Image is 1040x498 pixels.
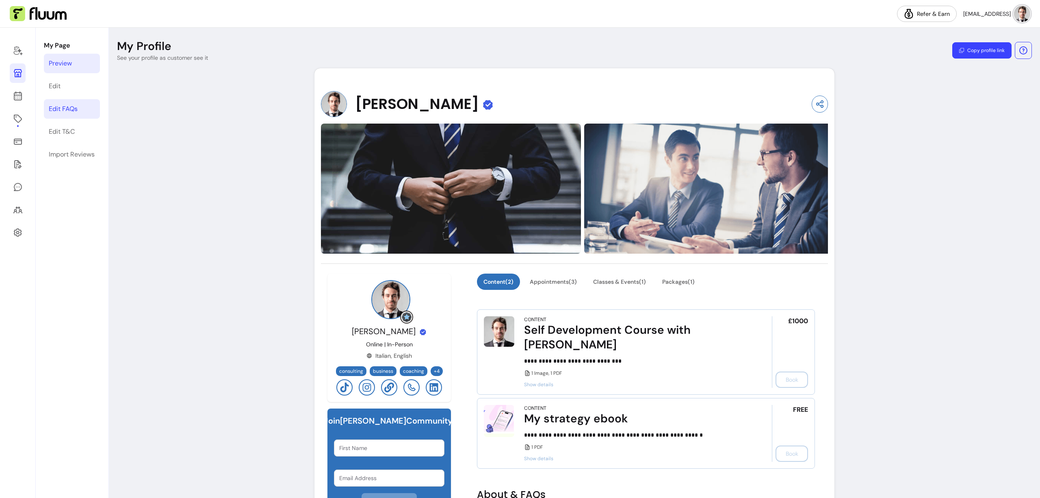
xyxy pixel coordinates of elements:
[524,323,749,352] div: Self Development Course with [PERSON_NAME]
[117,39,171,54] p: My Profile
[484,405,514,437] img: My strategy ebook
[10,223,26,242] a: Settings
[339,474,439,482] input: Email Address
[10,41,26,60] a: Home
[352,326,416,337] span: [PERSON_NAME]
[1014,6,1030,22] img: avatar
[432,368,441,374] span: + 4
[49,81,61,91] div: Edit
[963,6,1030,22] button: avatar[EMAIL_ADDRESS]
[524,316,546,323] div: Content
[366,352,412,360] div: Italian, English
[49,127,75,137] div: Edit T&C
[772,405,808,462] div: FREE
[44,76,100,96] a: Edit
[10,86,26,106] a: Calendar
[44,99,100,119] a: Edit FAQs
[10,200,26,220] a: Clients
[484,316,514,347] img: Self Development Course with John
[10,177,26,197] a: My Messages
[49,150,95,159] div: Import Reviews
[373,368,393,374] span: business
[10,6,67,22] img: Fluum Logo
[587,274,652,290] button: Classes & Events(1)
[952,42,1012,59] button: Copy profile link
[524,411,749,426] div: My strategy ebook
[402,312,412,322] img: Grow
[524,381,749,388] span: Show details
[49,104,78,114] div: Edit FAQs
[963,10,1011,18] span: [EMAIL_ADDRESS]
[10,132,26,151] a: Sales
[44,145,100,164] a: Import Reviews
[355,96,479,112] span: [PERSON_NAME]
[339,368,363,374] span: consulting
[117,54,208,62] p: See your profile as customer see it
[897,6,957,22] a: Refer & Earn
[366,340,413,348] p: Online | In-Person
[524,370,749,376] div: 1 Image, 1 PDF
[44,41,100,50] p: My Page
[772,316,808,388] div: £1000
[44,122,100,141] a: Edit T&C
[524,444,749,450] div: 1 PDF
[523,274,583,290] button: Appointments(3)
[524,405,546,411] div: Content
[477,274,520,290] button: Content(2)
[49,59,72,68] div: Preview
[339,444,439,452] input: First Name
[584,124,845,254] img: https://d24kbflm3xhntt.cloudfront.net/311b1f93-116c-4477-b8b1-f97cc4051597
[524,455,749,462] span: Show details
[324,415,455,426] h6: Join [PERSON_NAME] Community!
[403,368,424,374] span: coaching
[321,124,581,254] img: https://d24kbflm3xhntt.cloudfront.net/a7d01c2f-40b8-43e1-b9cf-7ed72a1e02bd
[371,280,410,319] img: Provider image
[656,274,701,290] button: Packages(1)
[321,91,347,117] img: Provider image
[10,63,26,83] a: My Page
[10,154,26,174] a: Forms
[44,54,100,73] a: Preview
[10,109,26,128] a: Offerings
